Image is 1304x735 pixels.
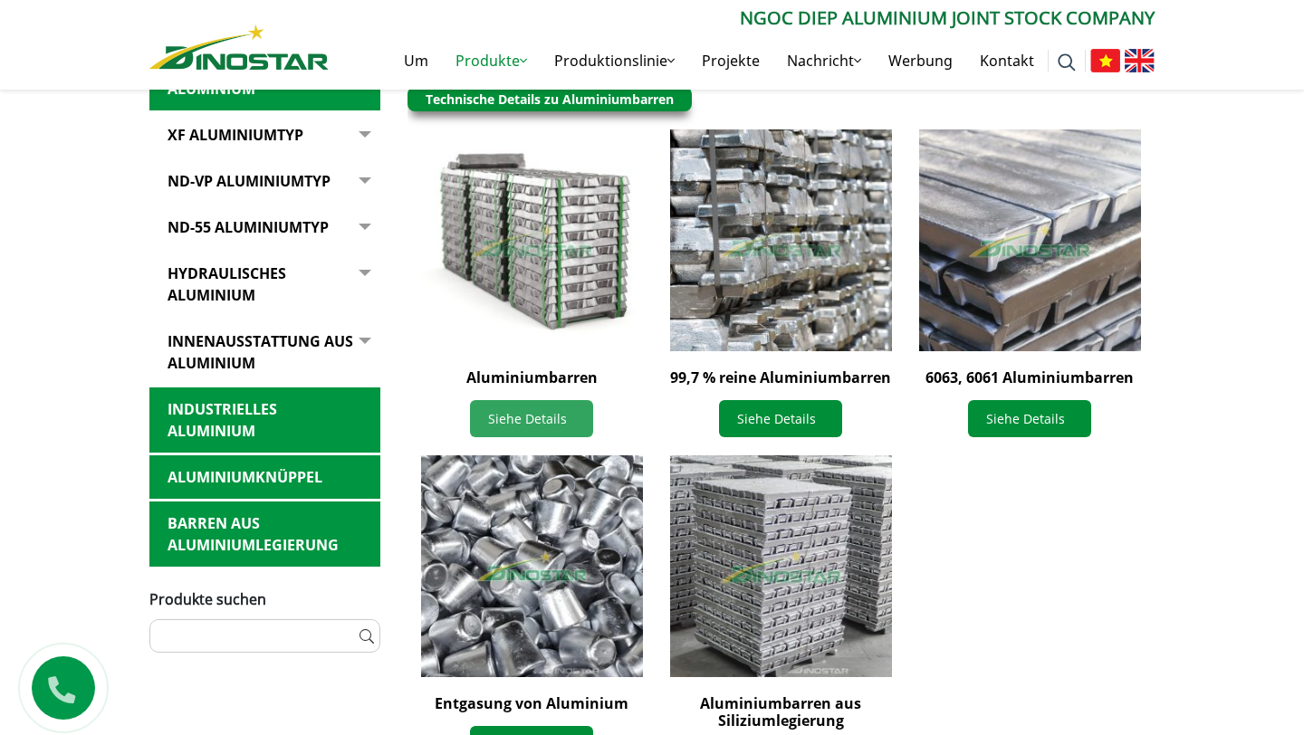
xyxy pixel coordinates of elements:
font: Produkte suchen [149,589,266,609]
a: Aluminiumbarren aus Siliziumlegierung [700,693,861,730]
img: 99,7 % reine Aluminiumbarren [670,129,892,351]
img: Nhôm Dinostar [149,24,329,70]
font: Barren aus Aluminiumlegierung [168,513,339,555]
a: Werbung [875,32,966,90]
font: Produkte [455,51,520,71]
a: Aluminiumbarren [466,367,598,387]
a: 99,7 % reine Aluminiumbarren [670,367,891,387]
a: Siehe Details [470,400,593,437]
font: Projekte [702,51,760,71]
a: Industrielles Aluminium [149,387,380,453]
img: Aluminiumbarren [421,129,643,351]
font: Kontakt [980,51,1034,71]
img: Entgasung von Aluminium [421,455,643,677]
a: Produkte [442,32,541,90]
img: Englisch [1125,49,1155,72]
a: Siehe Details [719,400,842,437]
a: Produktionslinie [541,32,688,90]
font: Ngoc Diep Aluminium Joint Stock Company [740,5,1155,30]
a: ND-VP Aluminiumtyp [149,159,380,204]
img: 6063, 6061 Aluminiumbarren [919,129,1141,351]
a: Technische Details zu Aluminiumbarren [426,91,674,108]
font: Um [404,51,428,71]
font: ND-VP Aluminiumtyp [168,171,331,191]
font: Produktionslinie [554,51,667,71]
font: Nachricht [787,51,854,71]
font: Innenausstattung aus Aluminium [168,331,353,373]
font: Siehe Details [986,410,1065,427]
a: Nachricht [773,32,875,90]
a: Projekte [688,32,773,90]
a: Siehe Details [968,400,1091,437]
a: Um [390,32,442,90]
font: XF Aluminiumtyp [168,125,303,145]
font: Werbung [888,51,953,71]
font: Siehe Details [737,410,816,427]
font: Hydraulisches Aluminium [168,263,286,305]
a: Aluminiumknüppel [149,455,380,500]
a: Innenausstattung aus Aluminium [149,320,380,386]
img: suchen [1058,53,1076,72]
a: Hydraulisches Aluminium [149,252,380,318]
font: Siehe Details [488,410,567,427]
a: Barren aus Aluminiumlegierung [149,501,380,568]
a: ND-55 Aluminiumtyp [149,205,380,250]
a: Kontakt [966,32,1048,90]
font: Industrielles Aluminium [168,399,277,441]
img: Aluminiumbarren aus Siliziumlegierung [670,455,892,677]
font: Aluminiumknüppel [168,467,322,487]
img: Tiếng Việt [1090,49,1120,72]
font: ND-55 Aluminiumtyp [168,217,329,237]
a: XF Aluminiumtyp [149,113,380,157]
a: 6063, 6061 Aluminiumbarren [925,367,1134,387]
a: Entgasung von Aluminium [435,693,628,713]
